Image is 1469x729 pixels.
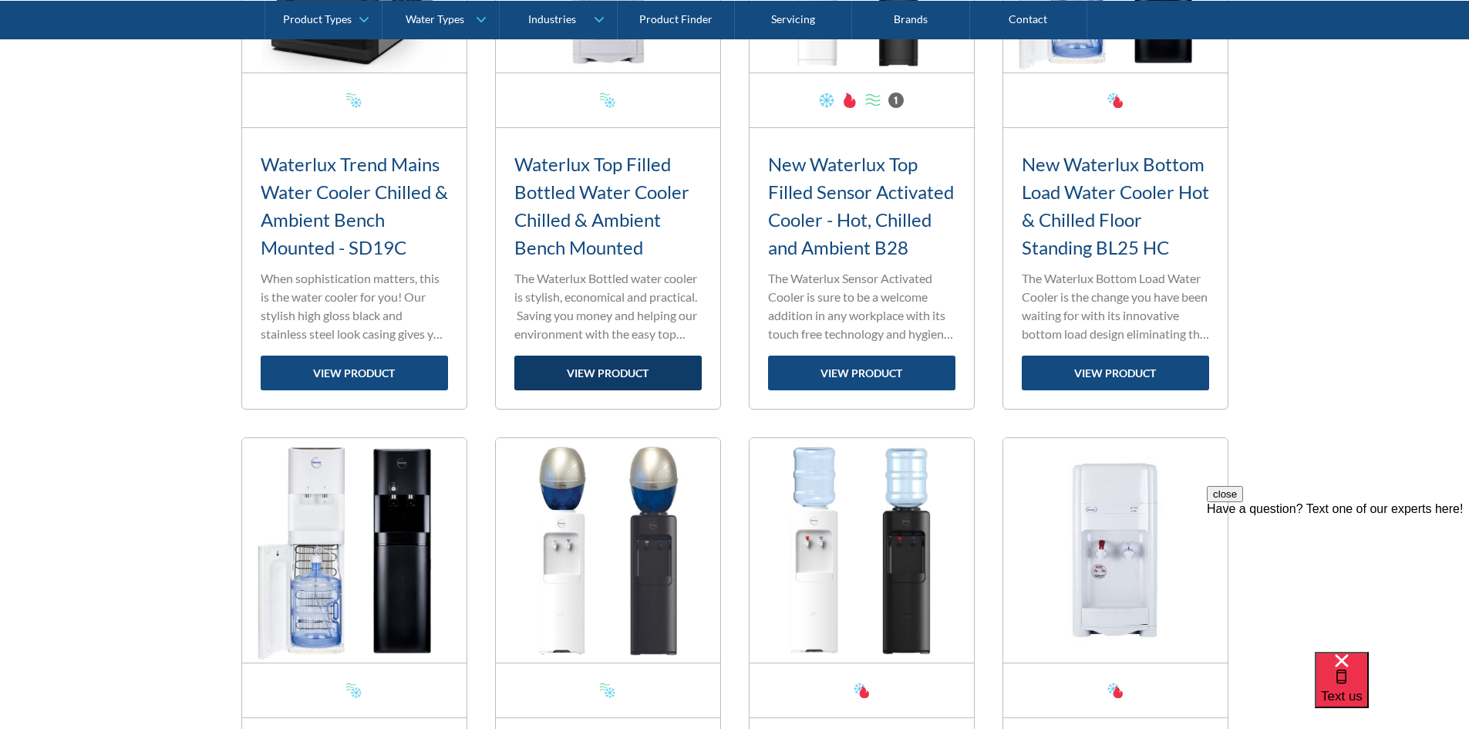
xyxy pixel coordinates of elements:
[750,438,974,663] img: NEW Waterlux Top Filled Bottled Water Cooler, Chilled & Hot Floor Standing - B26CH
[768,150,955,262] h3: New Waterlux Top Filled Sensor Activated Cooler - Hot, Chilled and Ambient B28
[242,438,467,663] img: New Waterlux Bottom Load Water Cooler Chilled & Ambient Floor Standing BL25 C
[1022,269,1209,343] p: The Waterlux Bottom Load Water Cooler is the change you have been waiting for with its innovative...
[768,269,955,343] p: The Waterlux Sensor Activated Cooler is sure to be a welcome addition in any workplace with its t...
[514,150,702,262] h3: Waterlux Top Filled Bottled Water Cooler Chilled & Ambient Bench Mounted
[1022,356,1209,390] a: view product
[528,12,576,25] div: Industries
[1207,486,1469,671] iframe: podium webchat widget prompt
[261,356,448,390] a: view product
[406,12,464,25] div: Water Types
[1003,438,1228,663] img: Waterlux Mains Water Cooler Chilled & Hot Bench Mounted
[261,150,448,262] h3: Waterlux Trend Mains Water Cooler Chilled & Ambient Bench Mounted - SD19C
[261,269,448,343] p: When sophistication matters, this is the water cooler for you! Our stylish high gloss black and s...
[1022,150,1209,262] h3: New Waterlux Bottom Load Water Cooler Hot & Chilled Floor Standing BL25 HC
[1315,652,1469,729] iframe: podium webchat widget bubble
[514,269,702,343] p: The Waterlux Bottled water cooler is stylish, economical and practical. Saving you money and help...
[496,438,720,663] img: NEW Waterlux Top Filled Bottled Water Cooler, Chilled & Ambient Floor Standing - B26C
[283,12,352,25] div: Product Types
[514,356,702,390] a: view product
[768,356,955,390] a: view product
